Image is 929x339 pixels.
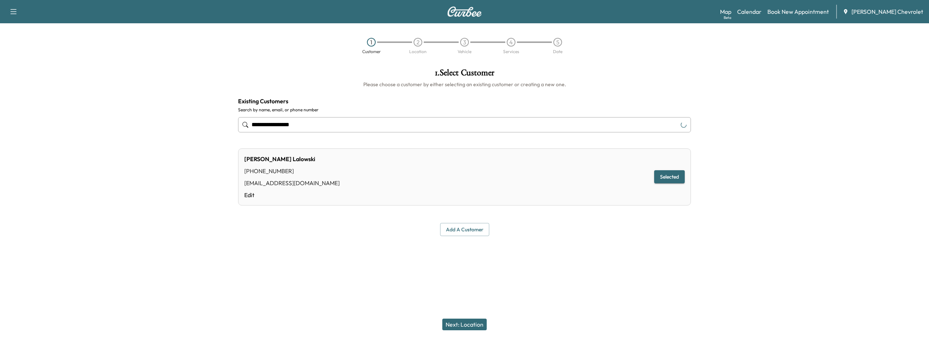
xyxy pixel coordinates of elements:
div: Date [553,49,562,54]
div: 1 [367,38,376,47]
div: 3 [460,38,469,47]
div: 4 [507,38,515,47]
div: [PERSON_NAME] Lalowski [244,155,340,163]
div: [EMAIL_ADDRESS][DOMAIN_NAME] [244,179,340,187]
a: MapBeta [720,7,731,16]
button: Selected [654,170,685,184]
div: Beta [724,15,731,20]
div: 5 [553,38,562,47]
a: Book New Appointment [767,7,829,16]
img: Curbee Logo [447,7,482,17]
div: 2 [414,38,422,47]
h6: Please choose a customer by either selecting an existing customer or creating a new one. [238,81,691,88]
span: [PERSON_NAME] Chevrolet [851,7,923,16]
a: Edit [244,191,340,199]
div: Services [503,49,519,54]
button: Next: Location [442,319,487,330]
div: Customer [362,49,381,54]
label: Search by name, email, or phone number [238,107,691,113]
h4: Existing Customers [238,97,691,105]
button: Add a customer [440,223,489,236]
h1: 1 . Select Customer [238,68,691,81]
div: Location [409,49,427,54]
a: Calendar [737,7,762,16]
div: [PHONE_NUMBER] [244,167,340,175]
div: Vehicle [458,49,471,54]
